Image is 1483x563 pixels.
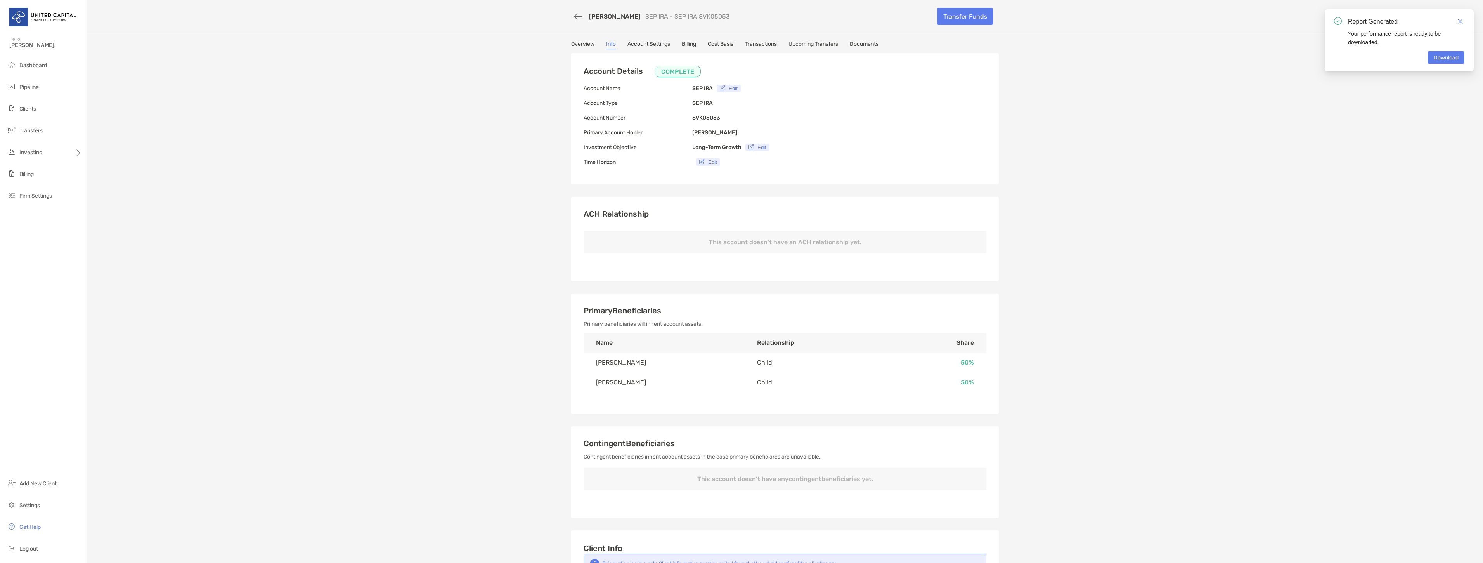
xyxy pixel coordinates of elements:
button: Edit [717,85,741,92]
span: Firm Settings [19,193,52,199]
img: investing icon [7,147,16,156]
img: clients icon [7,104,16,113]
div: Your performance report is ready to be downloaded. [1348,30,1464,47]
b: SEP IRA [692,100,713,106]
a: Cost Basis [708,41,733,49]
p: Time Horizon [584,157,692,167]
img: firm-settings icon [7,191,16,200]
a: Transactions [745,41,777,49]
th: Share [889,333,986,353]
img: add_new_client icon [7,478,16,488]
a: Info [606,41,616,49]
h3: ACH Relationship [584,209,986,219]
img: icon close [1457,19,1463,24]
a: Overview [571,41,594,49]
a: Account Settings [627,41,670,49]
b: 8VK05053 [692,115,720,121]
b: [PERSON_NAME] [692,129,737,136]
span: Settings [19,502,40,509]
th: Relationship [745,333,888,353]
p: Account Name [584,83,692,93]
span: Pipeline [19,84,39,90]
a: Transfer Funds [937,8,993,25]
a: Upcoming Transfers [788,41,838,49]
span: Dashboard [19,62,47,69]
img: logout icon [7,544,16,553]
b: Long-Term Growth [692,144,741,151]
span: [PERSON_NAME]! [9,42,82,49]
td: Child [745,353,888,372]
a: Close [1456,17,1464,26]
a: Documents [850,41,878,49]
img: pipeline icon [7,82,16,91]
span: Transfers [19,127,43,134]
a: Download [1428,51,1464,64]
a: [PERSON_NAME] [589,13,641,20]
button: Edit [696,158,720,166]
p: Account Type [584,98,692,108]
p: Primary beneficiaries will inherit account assets. [584,319,986,329]
th: Name [584,333,745,353]
span: Clients [19,106,36,112]
p: This account doesn’t have an ACH relationship yet. [584,231,986,253]
p: Account Number [584,113,692,123]
img: billing icon [7,169,16,178]
p: Contingent beneficiaries inherit account assets in the case primary beneficiares are unavailable. [584,452,986,462]
span: Primary Beneficiaries [584,306,661,315]
div: Report Generated [1348,17,1464,26]
p: SEP IRA - SEP IRA 8VK05053 [645,13,730,20]
button: Edit [745,144,769,151]
td: Child [745,372,888,392]
h3: Account Details [584,66,701,77]
img: get-help icon [7,522,16,531]
h5: Client Info [584,543,986,554]
img: icon notification [1334,17,1342,25]
p: COMPLETE [661,67,694,76]
b: SEP IRA [692,85,713,92]
img: United Capital Logo [9,3,77,31]
p: Investment Objective [584,142,692,152]
td: 50 % [889,353,986,372]
img: settings icon [7,500,16,509]
td: [PERSON_NAME] [584,353,745,372]
span: Investing [19,149,42,156]
p: This account doesn’t have any contingent beneficiaries yet. [584,468,986,490]
span: Log out [19,546,38,552]
p: Primary Account Holder [584,128,692,137]
a: Billing [682,41,696,49]
img: dashboard icon [7,60,16,70]
span: Get Help [19,524,41,530]
span: Billing [19,171,34,177]
span: Contingent Beneficiaries [584,439,675,448]
td: 50 % [889,372,986,392]
td: [PERSON_NAME] [584,372,745,392]
span: Add New Client [19,480,57,487]
img: transfers icon [7,125,16,135]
